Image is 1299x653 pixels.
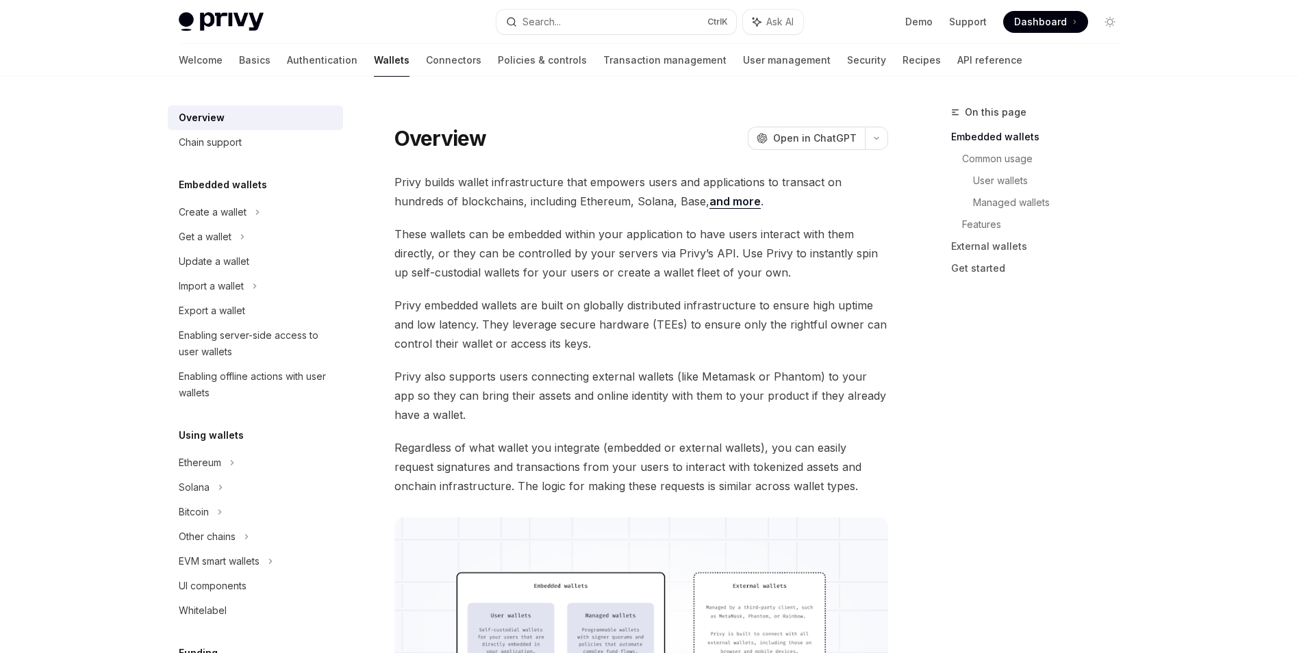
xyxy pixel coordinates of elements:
div: Other chains [179,528,236,545]
a: Enabling server-side access to user wallets [168,323,343,364]
a: Embedded wallets [951,126,1132,148]
span: Privy embedded wallets are built on globally distributed infrastructure to ensure high uptime and... [394,296,888,353]
span: Ask AI [766,15,794,29]
div: Ethereum [179,454,221,471]
a: Features [962,214,1132,235]
div: Get a wallet [179,229,231,245]
button: Toggle dark mode [1099,11,1121,33]
img: light logo [179,12,264,31]
a: Enabling offline actions with user wallets [168,364,343,405]
a: Whitelabel [168,598,343,623]
a: User wallets [973,170,1132,192]
a: Export a wallet [168,298,343,323]
button: Search...CtrlK [496,10,736,34]
span: Dashboard [1014,15,1067,29]
span: Ctrl K [707,16,728,27]
a: Update a wallet [168,249,343,274]
div: Solana [179,479,210,496]
a: Overview [168,105,343,130]
div: Import a wallet [179,278,244,294]
a: Security [847,44,886,77]
h1: Overview [394,126,487,151]
span: Privy also supports users connecting external wallets (like Metamask or Phantom) to your app so t... [394,367,888,424]
div: Export a wallet [179,303,245,319]
div: Update a wallet [179,253,249,270]
div: UI components [179,578,247,594]
button: Ask AI [743,10,803,34]
div: Overview [179,110,225,126]
a: Get started [951,257,1132,279]
a: Dashboard [1003,11,1088,33]
a: Demo [905,15,933,29]
h5: Embedded wallets [179,177,267,193]
span: Regardless of what wallet you integrate (embedded or external wallets), you can easily request si... [394,438,888,496]
span: On this page [965,104,1026,120]
a: Managed wallets [973,192,1132,214]
div: Whitelabel [179,602,227,619]
div: Bitcoin [179,504,209,520]
a: Policies & controls [498,44,587,77]
div: Search... [522,14,561,30]
a: Wallets [374,44,409,77]
a: User management [743,44,831,77]
button: Open in ChatGPT [748,127,865,150]
a: Support [949,15,987,29]
a: API reference [957,44,1022,77]
a: UI components [168,574,343,598]
div: Enabling offline actions with user wallets [179,368,335,401]
div: Enabling server-side access to user wallets [179,327,335,360]
a: Connectors [426,44,481,77]
a: Chain support [168,130,343,155]
a: Transaction management [603,44,727,77]
a: Common usage [962,148,1132,170]
a: Basics [239,44,270,77]
h5: Using wallets [179,427,244,444]
a: and more [709,194,761,209]
div: Chain support [179,134,242,151]
span: Open in ChatGPT [773,131,857,145]
span: Privy builds wallet infrastructure that empowers users and applications to transact on hundreds o... [394,172,888,211]
a: External wallets [951,235,1132,257]
span: These wallets can be embedded within your application to have users interact with them directly, ... [394,225,888,282]
a: Recipes [903,44,941,77]
div: Create a wallet [179,204,247,220]
a: Welcome [179,44,223,77]
div: EVM smart wallets [179,553,260,569]
a: Authentication [287,44,357,77]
